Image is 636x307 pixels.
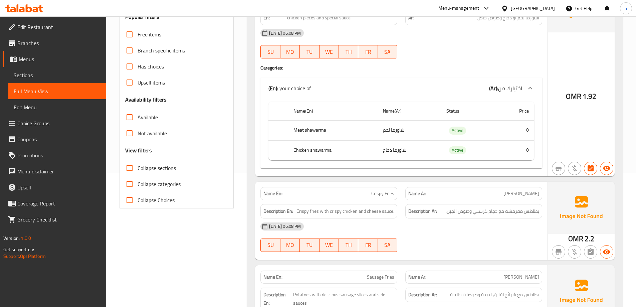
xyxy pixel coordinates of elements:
span: Not available [138,129,167,137]
button: Not has choices [584,245,597,259]
th: Name(En) [288,102,378,121]
button: Purchased item [568,162,581,175]
span: 1.0.0 [21,234,31,243]
span: اختيارك من [498,83,522,93]
a: Choice Groups [3,115,106,131]
strong: Description En: [263,291,291,307]
a: Coverage Report [3,195,106,211]
button: WE [320,239,339,252]
span: Branch specific items [138,46,185,54]
span: [PERSON_NAME] [503,274,539,281]
span: SU [263,47,277,57]
span: MO [283,47,297,57]
div: (En): your choice of(Ar):اختيارك من [260,78,542,99]
span: Collapse Choices [138,196,175,204]
span: SA [381,240,395,250]
span: Edit Restaurant [17,23,101,31]
span: SU [263,240,277,250]
span: Collapse categories [138,180,181,188]
button: Purchased item [568,245,581,259]
a: Promotions [3,147,106,163]
span: Active [449,146,466,154]
button: Available [600,162,613,175]
h3: View filters [125,147,152,154]
span: Coverage Report [17,199,101,207]
span: Full Menu View [14,87,101,95]
span: Menu disclaimer [17,167,101,175]
span: TH [342,47,356,57]
strong: Description Ar: [408,6,431,22]
a: Edit Menu [8,99,106,115]
span: Grocery Checklist [17,215,101,223]
button: Has choices [584,162,597,175]
a: Upsell [3,179,106,195]
strong: Description En: [263,207,293,215]
button: Available [600,245,613,259]
a: Grocery Checklist [3,211,106,227]
button: TU [300,239,319,252]
span: OMR [566,90,581,103]
span: 2.2 [585,232,594,245]
button: Not branch specific item [552,245,565,259]
button: SA [378,239,397,252]
span: TU [302,240,316,250]
span: بطاطس مقرمشة مع دجاج كرسبي وصوص الجبن. [446,207,539,215]
div: [GEOGRAPHIC_DATA] [511,5,555,12]
span: FR [361,47,375,57]
span: Free items [138,30,161,38]
a: Sections [8,67,106,83]
div: Active [449,127,466,135]
a: Coupons [3,131,106,147]
span: بطاطس مع شرائح نقانق لذيذة وصوصات جانبية [450,291,539,299]
strong: Name En: [263,190,282,197]
span: Branches [17,39,101,47]
span: WE [322,47,336,57]
span: [PERSON_NAME] [503,190,539,197]
span: Promotions [17,151,101,159]
span: [DATE] 06:08 PM [266,30,303,36]
strong: Name En: [263,274,282,281]
a: Menu disclaimer [3,163,106,179]
span: Available [138,113,158,121]
button: MO [280,239,300,252]
strong: Name Ar: [408,274,426,281]
button: MO [280,45,300,58]
img: Ae5nvW7+0k+MAAAAAElFTkSuQmCC [548,182,615,234]
button: TH [339,239,358,252]
span: TU [302,47,316,57]
h3: Availability filters [125,96,167,104]
b: (En): [268,83,278,93]
span: MO [283,240,297,250]
table: choices table [268,102,534,160]
button: WE [320,45,339,58]
span: FR [361,240,375,250]
a: Menus [3,51,106,67]
th: Chicken shawarma [288,140,378,160]
th: Name(Ar) [378,102,441,121]
button: TH [339,45,358,58]
strong: Description Ar: [408,207,437,215]
span: Coupons [17,135,101,143]
button: TU [300,45,319,58]
p: your choice of [268,84,311,92]
span: Get support on: [3,245,34,254]
button: SU [260,239,280,252]
span: [DATE] 06:08 PM [266,223,303,229]
span: TH [342,240,356,250]
span: Crispy Fries [371,190,394,197]
span: Collapse sections [138,164,176,172]
span: a [625,5,627,12]
span: Upsell [17,183,101,191]
button: SA [378,45,397,58]
span: 1.92 [583,90,597,103]
th: Meat shawarma [288,121,378,140]
span: OMR [568,232,583,245]
a: Branches [3,35,106,51]
strong: Description En: [263,6,286,22]
span: SA [381,47,395,57]
h4: Caregories: [260,64,542,71]
span: Crispy fries with crispy chicken and cheese sauce. [296,207,394,215]
span: Choice Groups [17,119,101,127]
button: SU [260,45,280,58]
